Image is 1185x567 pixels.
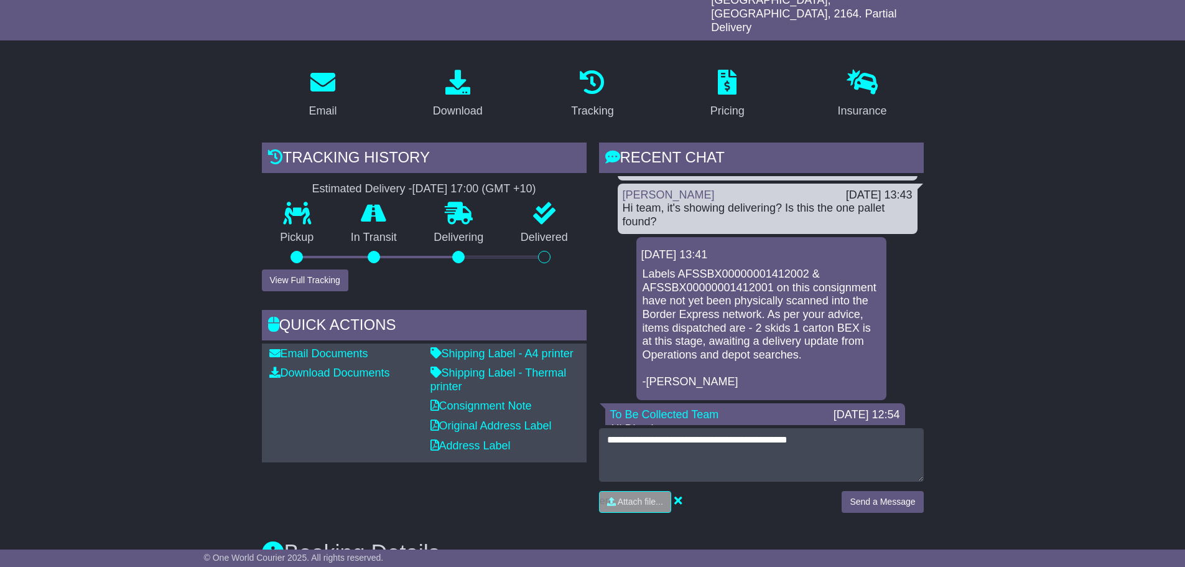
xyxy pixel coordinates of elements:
a: To Be Collected Team [610,408,719,421]
a: Pricing [702,65,753,124]
div: Hi team, it's showing delivering? Is this the one pallet found? [623,202,913,228]
button: View Full Tracking [262,269,348,291]
p: Labels AFSSBX00000001412002 & AFSSBX00000001412001 on this consignment have not yet been physical... [643,268,880,388]
div: Tracking [571,103,613,119]
p: Pickup [262,231,333,245]
a: Tracking [563,65,621,124]
div: [DATE] 13:43 [846,189,913,202]
p: Delivering [416,231,503,245]
h3: Booking Details [262,541,924,566]
a: Download [425,65,491,124]
a: Email [300,65,345,124]
button: Send a Message [842,491,923,513]
a: Email Documents [269,347,368,360]
a: Shipping Label - Thermal printer [430,367,567,393]
a: [PERSON_NAME] [623,189,715,201]
div: Estimated Delivery - [262,182,587,196]
div: Quick Actions [262,310,587,344]
a: Address Label [430,439,511,452]
div: RECENT CHAT [599,143,924,176]
a: Download Documents [269,367,390,379]
div: [DATE] 12:54 [834,408,900,422]
p: Hi Dimple, [611,423,899,436]
p: In Transit [332,231,416,245]
div: Tracking history [262,143,587,176]
a: Shipping Label - A4 printer [430,347,574,360]
div: Insurance [838,103,887,119]
div: Pricing [710,103,745,119]
div: Email [309,103,337,119]
a: Consignment Note [430,400,532,412]
div: [DATE] 13:41 [641,248,881,262]
div: Download [433,103,483,119]
a: Insurance [830,65,895,124]
span: © One World Courier 2025. All rights reserved. [204,553,384,563]
a: Original Address Label [430,419,552,432]
p: Delivered [502,231,587,245]
div: [DATE] 17:00 (GMT +10) [412,182,536,196]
